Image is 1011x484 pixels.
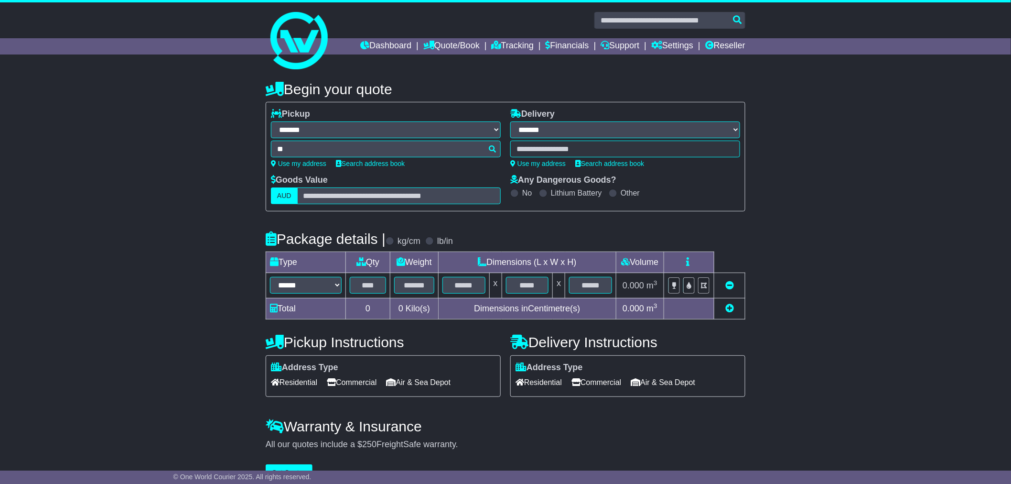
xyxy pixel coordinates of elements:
td: 0 [346,298,390,319]
h4: Begin your quote [266,81,745,97]
label: kg/cm [398,236,420,247]
sup: 3 [654,302,657,309]
a: Use my address [271,160,326,167]
h4: Warranty & Insurance [266,418,745,434]
span: Commercial [571,375,621,390]
sup: 3 [654,279,657,286]
label: No [522,188,532,198]
label: lb/in [437,236,453,247]
h4: Package details | [266,231,386,247]
label: Address Type [271,363,338,373]
a: Reseller [705,38,745,55]
label: AUD [271,187,298,204]
span: 0.000 [623,281,644,290]
td: Dimensions in Centimetre(s) [438,298,616,319]
label: Any Dangerous Goods? [510,175,616,186]
a: Settings [651,38,693,55]
a: Add new item [725,304,734,313]
label: Pickup [271,109,310,120]
span: 0 [398,304,403,313]
span: Residential [271,375,317,390]
a: Search address book [336,160,405,167]
typeahead: Please provide city [271,141,501,157]
label: Goods Value [271,175,328,186]
label: Delivery [510,109,555,120]
td: Volume [616,252,664,273]
span: Commercial [327,375,376,390]
td: Weight [390,252,439,273]
label: Lithium Battery [551,188,602,198]
a: Search address book [575,160,644,167]
td: x [489,273,502,298]
span: Residential [516,375,562,390]
span: m [646,281,657,290]
td: Kilo(s) [390,298,439,319]
td: Type [266,252,346,273]
span: 250 [362,440,376,449]
h4: Pickup Instructions [266,334,501,350]
td: Qty [346,252,390,273]
a: Support [601,38,639,55]
a: Tracking [492,38,534,55]
button: Get Quotes [266,464,312,481]
div: All our quotes include a $ FreightSafe warranty. [266,440,745,450]
span: 0.000 [623,304,644,313]
a: Dashboard [360,38,411,55]
a: Financials [546,38,589,55]
span: Air & Sea Depot [631,375,696,390]
span: © One World Courier 2025. All rights reserved. [173,473,312,481]
span: m [646,304,657,313]
td: Total [266,298,346,319]
span: Air & Sea Depot [387,375,451,390]
td: Dimensions (L x W x H) [438,252,616,273]
label: Address Type [516,363,583,373]
a: Remove this item [725,281,734,290]
label: Other [621,188,640,198]
a: Use my address [510,160,566,167]
td: x [553,273,565,298]
h4: Delivery Instructions [510,334,745,350]
a: Quote/Book [423,38,480,55]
